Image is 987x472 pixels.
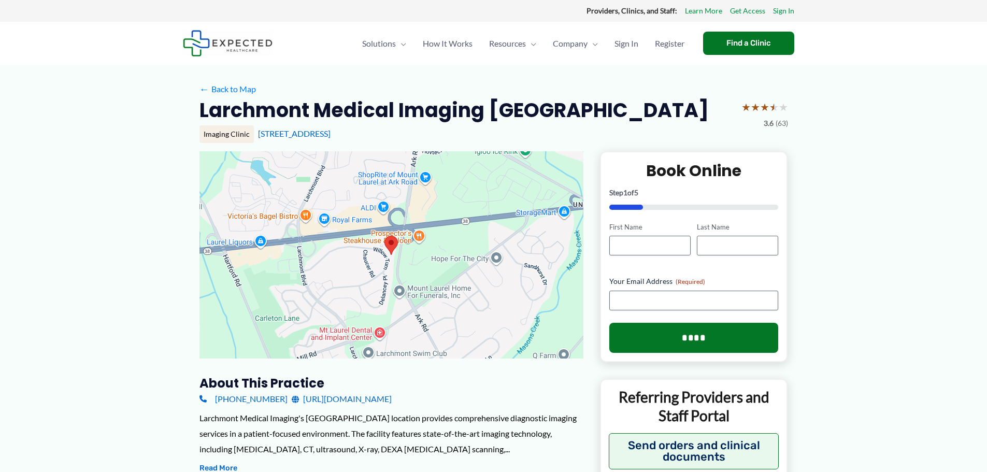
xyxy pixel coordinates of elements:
[526,25,536,62] span: Menu Toggle
[199,97,709,123] h2: Larchmont Medical Imaging [GEOGRAPHIC_DATA]
[489,25,526,62] span: Resources
[587,6,677,15] strong: Providers, Clinics, and Staff:
[481,25,545,62] a: ResourcesMenu Toggle
[614,25,638,62] span: Sign In
[609,161,779,181] h2: Book Online
[553,25,588,62] span: Company
[776,117,788,130] span: (63)
[760,97,769,117] span: ★
[623,188,627,197] span: 1
[396,25,406,62] span: Menu Toggle
[199,375,583,391] h3: About this practice
[634,188,638,197] span: 5
[258,128,331,138] a: [STREET_ADDRESS]
[647,25,693,62] a: Register
[676,278,705,285] span: (Required)
[199,81,256,97] a: ←Back to Map
[199,125,254,143] div: Imaging Clinic
[609,388,779,425] p: Referring Providers and Staff Portal
[609,276,779,287] label: Your Email Address
[545,25,606,62] a: CompanyMenu Toggle
[769,97,779,117] span: ★
[609,189,779,196] p: Step of
[685,4,722,18] a: Learn More
[703,32,794,55] a: Find a Clinic
[292,391,392,407] a: [URL][DOMAIN_NAME]
[764,117,774,130] span: 3.6
[655,25,684,62] span: Register
[414,25,481,62] a: How It Works
[773,4,794,18] a: Sign In
[730,4,765,18] a: Get Access
[423,25,473,62] span: How It Works
[606,25,647,62] a: Sign In
[199,84,209,94] span: ←
[354,25,693,62] nav: Primary Site Navigation
[741,97,751,117] span: ★
[354,25,414,62] a: SolutionsMenu Toggle
[609,222,691,232] label: First Name
[751,97,760,117] span: ★
[362,25,396,62] span: Solutions
[199,410,583,456] div: Larchmont Medical Imaging's [GEOGRAPHIC_DATA] location provides comprehensive diagnostic imaging ...
[609,433,779,469] button: Send orders and clinical documents
[199,391,288,407] a: [PHONE_NUMBER]
[779,97,788,117] span: ★
[183,30,273,56] img: Expected Healthcare Logo - side, dark font, small
[697,222,778,232] label: Last Name
[588,25,598,62] span: Menu Toggle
